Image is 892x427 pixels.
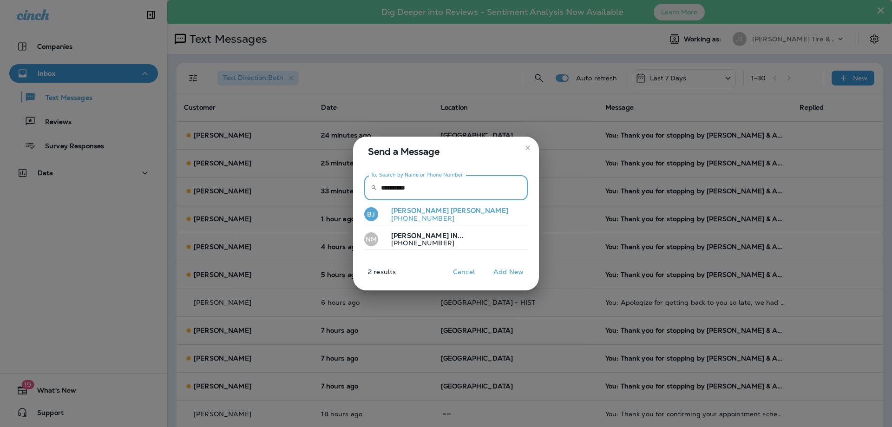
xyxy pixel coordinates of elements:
[364,204,528,225] button: BJ[PERSON_NAME] [PERSON_NAME][PHONE_NUMBER]
[520,140,535,155] button: close
[368,144,528,159] span: Send a Message
[364,229,528,250] button: NM [PERSON_NAME] IN...[PHONE_NUMBER]
[391,231,464,240] span: [PERSON_NAME] IN...
[391,206,449,215] span: [PERSON_NAME]
[364,232,378,246] div: NM
[384,215,508,222] p: [PHONE_NUMBER]
[489,265,528,279] button: Add New
[446,265,481,279] button: Cancel
[384,239,464,247] p: [PHONE_NUMBER]
[349,268,396,283] p: 2 results
[364,207,378,221] div: BJ
[451,206,508,215] span: [PERSON_NAME]
[371,171,463,178] label: To: Search by Name or Phone Number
